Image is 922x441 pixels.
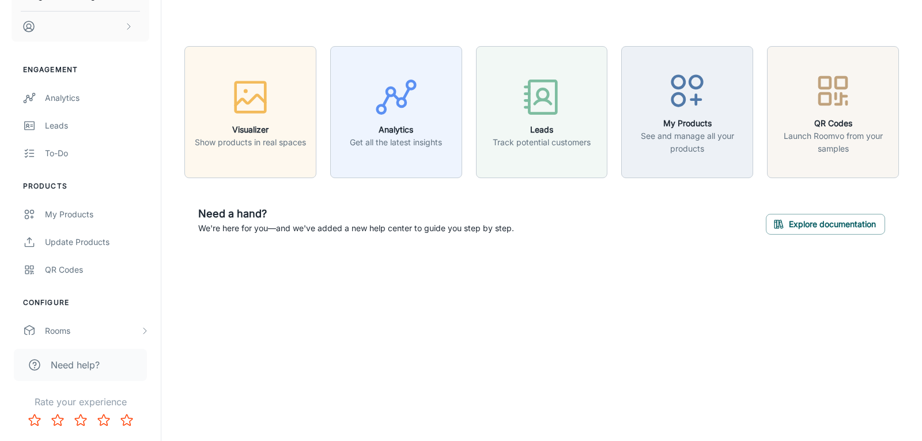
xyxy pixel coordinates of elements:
div: Update Products [45,236,149,248]
div: Analytics [45,92,149,104]
button: AnalyticsGet all the latest insights [330,46,462,178]
a: AnalyticsGet all the latest insights [330,105,462,117]
a: QR CodesLaunch Roomvo from your samples [767,105,899,117]
a: LeadsTrack potential customers [476,105,608,117]
button: LeadsTrack potential customers [476,46,608,178]
div: My Products [45,208,149,221]
h6: Analytics [350,123,442,136]
button: My ProductsSee and manage all your products [621,46,753,178]
p: We're here for you—and we've added a new help center to guide you step by step. [198,222,514,235]
p: Launch Roomvo from your samples [774,130,891,155]
h6: My Products [629,117,746,130]
div: To-do [45,147,149,160]
h6: QR Codes [774,117,891,130]
button: QR CodesLaunch Roomvo from your samples [767,46,899,178]
p: See and manage all your products [629,130,746,155]
h6: Need a hand? [198,206,514,222]
p: Track potential customers [493,136,591,149]
p: Get all the latest insights [350,136,442,149]
div: QR Codes [45,263,149,276]
div: Leads [45,119,149,132]
button: VisualizerShow products in real spaces [184,46,316,178]
h6: Leads [493,123,591,136]
p: Show products in real spaces [195,136,306,149]
button: Explore documentation [766,214,885,235]
a: Explore documentation [766,217,885,229]
a: My ProductsSee and manage all your products [621,105,753,117]
h6: Visualizer [195,123,306,136]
